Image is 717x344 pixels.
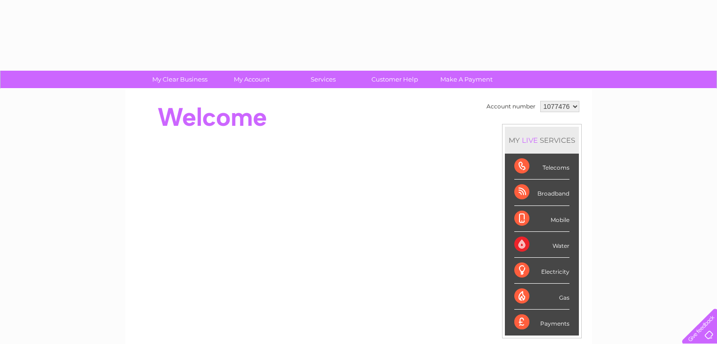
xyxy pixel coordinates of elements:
[514,180,569,205] div: Broadband
[484,98,538,115] td: Account number
[356,71,434,88] a: Customer Help
[514,232,569,258] div: Water
[514,310,569,335] div: Payments
[520,136,540,145] div: LIVE
[284,71,362,88] a: Services
[213,71,290,88] a: My Account
[514,284,569,310] div: Gas
[514,154,569,180] div: Telecoms
[428,71,505,88] a: Make A Payment
[514,258,569,284] div: Electricity
[141,71,219,88] a: My Clear Business
[514,206,569,232] div: Mobile
[505,127,579,154] div: MY SERVICES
